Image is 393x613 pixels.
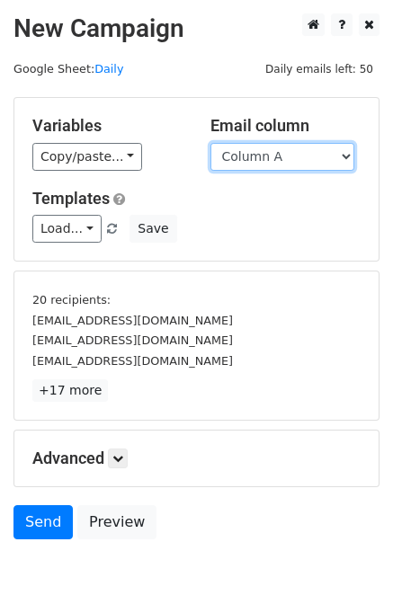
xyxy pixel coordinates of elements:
[32,449,361,468] h5: Advanced
[32,215,102,243] a: Load...
[259,59,380,79] span: Daily emails left: 50
[13,13,380,44] h2: New Campaign
[259,62,380,76] a: Daily emails left: 50
[32,293,111,306] small: 20 recipients:
[32,143,142,171] a: Copy/paste...
[32,354,233,368] small: [EMAIL_ADDRESS][DOMAIN_NAME]
[77,505,156,539] a: Preview
[32,333,233,347] small: [EMAIL_ADDRESS][DOMAIN_NAME]
[13,505,73,539] a: Send
[32,314,233,327] small: [EMAIL_ADDRESS][DOMAIN_NAME]
[210,116,362,136] h5: Email column
[13,62,123,76] small: Google Sheet:
[130,215,176,243] button: Save
[32,379,108,402] a: +17 more
[94,62,123,76] a: Daily
[32,116,183,136] h5: Variables
[32,189,110,208] a: Templates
